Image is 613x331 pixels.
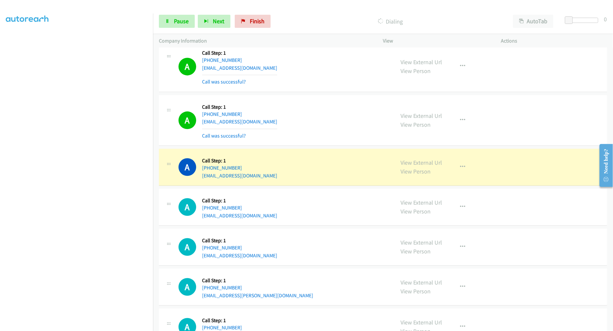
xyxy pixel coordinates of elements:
a: View Person [401,208,431,215]
h1: A [179,58,196,75]
h5: Call Step: 1 [202,237,277,244]
a: [PHONE_NUMBER] [202,205,242,211]
a: View External Url [401,58,442,66]
div: 0 [604,15,607,24]
a: Call was successful? [202,79,246,85]
a: View Person [401,287,431,295]
iframe: To enrich screen reader interactions, please activate Accessibility in Grammarly extension settings [6,19,153,330]
a: [EMAIL_ADDRESS][DOMAIN_NAME] [202,212,277,219]
a: Finish [235,15,271,28]
a: View Person [401,168,431,175]
p: Dialing [280,17,501,26]
span: Finish [250,17,264,25]
a: [PHONE_NUMBER] [202,285,242,291]
span: Pause [174,17,189,25]
a: [EMAIL_ADDRESS][DOMAIN_NAME] [202,252,277,259]
a: Call was successful? [202,133,246,139]
a: Pause [159,15,195,28]
span: Next [213,17,224,25]
div: The call is yet to be attempted [179,278,196,296]
div: The call is yet to be attempted [179,238,196,256]
a: [PHONE_NUMBER] [202,111,242,117]
a: View External Url [401,319,442,326]
div: The call is yet to be attempted [179,198,196,216]
p: View [383,37,489,45]
h1: A [179,111,196,129]
a: View Person [401,67,431,75]
a: View Person [401,248,431,255]
h5: Call Step: 1 [202,104,277,110]
a: [EMAIL_ADDRESS][PERSON_NAME][DOMAIN_NAME] [202,292,313,299]
a: [PHONE_NUMBER] [202,245,242,251]
a: View External Url [401,159,442,166]
p: Company Information [159,37,371,45]
a: [PHONE_NUMBER] [202,324,242,331]
a: [EMAIL_ADDRESS][DOMAIN_NAME] [202,173,277,179]
h1: A [179,278,196,296]
a: View External Url [401,279,442,286]
h5: Call Step: 1 [202,317,245,324]
a: [EMAIL_ADDRESS][DOMAIN_NAME] [202,119,277,125]
a: View External Url [401,239,442,246]
a: View Person [401,121,431,128]
button: AutoTab [513,15,553,28]
iframe: Resource Center [594,139,613,192]
a: [PHONE_NUMBER] [202,165,242,171]
h5: Call Step: 1 [202,277,313,284]
a: View External Url [401,199,442,206]
p: Actions [501,37,607,45]
h1: A [179,158,196,176]
a: [PHONE_NUMBER] [202,57,242,63]
div: Delay between calls (in seconds) [568,18,598,23]
a: [EMAIL_ADDRESS][DOMAIN_NAME] [202,65,277,71]
h1: A [179,238,196,256]
h5: Call Step: 1 [202,50,277,56]
button: Next [198,15,230,28]
h1: A [179,198,196,216]
h5: Call Step: 1 [202,197,277,204]
a: View External Url [401,112,442,120]
h5: Call Step: 1 [202,157,277,164]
